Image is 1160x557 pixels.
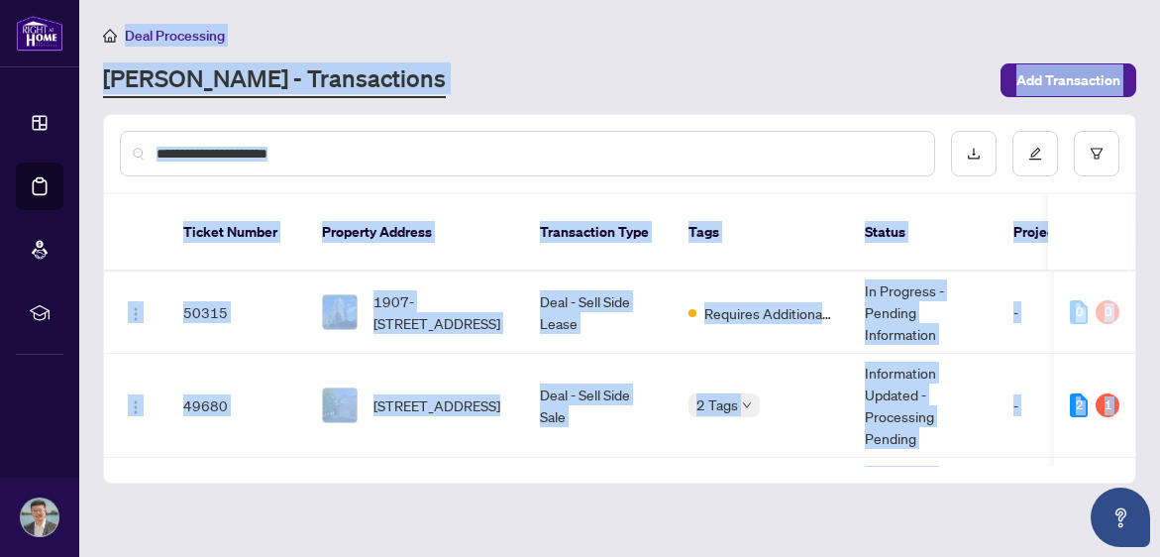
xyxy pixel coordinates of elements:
[103,29,117,43] span: home
[167,354,306,458] td: 49680
[704,302,833,324] span: Requires Additional Docs
[524,272,673,354] td: Deal - Sell Side Lease
[323,295,357,329] img: thumbnail-img
[16,15,63,52] img: logo
[103,62,446,98] a: [PERSON_NAME] - Transactions
[998,272,1116,354] td: -
[323,389,357,422] img: thumbnail-img
[21,499,58,536] img: Profile Icon
[967,147,981,161] span: download
[1012,131,1058,176] button: edit
[373,290,508,334] span: 1907-[STREET_ADDRESS]
[998,194,1116,272] th: Project Name
[1096,300,1119,324] div: 0
[998,354,1116,458] td: -
[849,194,998,272] th: Status
[120,390,152,421] button: Logo
[128,306,144,322] img: Logo
[1001,63,1136,97] button: Add Transaction
[128,399,144,415] img: Logo
[1070,300,1088,324] div: 0
[125,27,225,45] span: Deal Processing
[849,272,998,354] td: In Progress - Pending Information
[742,400,752,410] span: down
[120,296,152,328] button: Logo
[1091,488,1150,547] button: Open asap
[167,272,306,354] td: 50315
[373,394,500,416] span: [STREET_ADDRESS]
[849,354,998,458] td: Information Updated - Processing Pending
[1028,147,1042,161] span: edit
[673,194,849,272] th: Tags
[1070,393,1088,417] div: 2
[524,194,673,272] th: Transaction Type
[1074,131,1119,176] button: filter
[1096,393,1119,417] div: 1
[696,393,738,416] span: 2 Tags
[1016,64,1120,96] span: Add Transaction
[1090,147,1104,161] span: filter
[951,131,997,176] button: download
[306,194,524,272] th: Property Address
[524,354,673,458] td: Deal - Sell Side Sale
[167,194,306,272] th: Ticket Number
